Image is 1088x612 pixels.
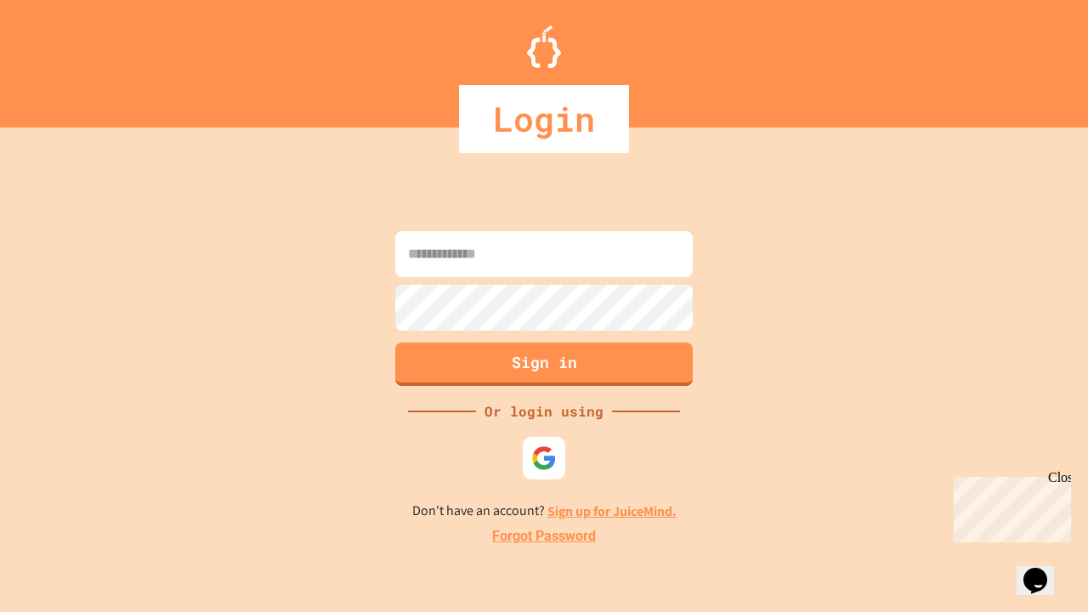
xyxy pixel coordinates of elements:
p: Don't have an account? [412,501,677,522]
div: Login [459,85,629,153]
img: google-icon.svg [531,445,557,471]
div: Or login using [476,401,612,422]
img: Logo.svg [527,25,561,68]
a: Sign up for JuiceMind. [547,502,677,520]
iframe: chat widget [1017,544,1071,595]
a: Forgot Password [492,526,596,547]
button: Sign in [395,343,693,386]
div: Chat with us now!Close [7,7,117,108]
iframe: chat widget [947,470,1071,542]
